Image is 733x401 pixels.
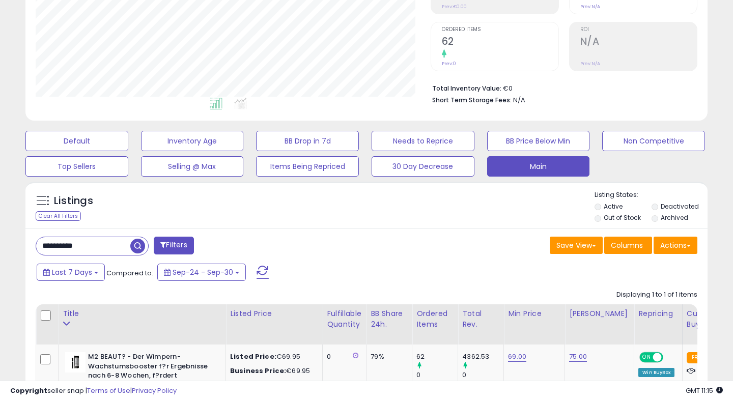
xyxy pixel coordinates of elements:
label: Archived [661,213,688,222]
label: Active [604,202,623,211]
strong: Copyright [10,386,47,395]
h2: 62 [442,36,558,49]
button: Selling @ Max [141,156,244,177]
span: Columns [611,240,643,250]
div: [PERSON_NAME] [569,308,630,319]
button: Columns [604,237,652,254]
b: Total Inventory Value: [432,84,501,93]
button: Filters [154,237,193,254]
button: Actions [654,237,697,254]
button: BB Price Below Min [487,131,590,151]
span: Last 7 Days [52,267,92,277]
div: Min Price [508,308,560,319]
span: Compared to: [106,268,153,278]
small: Prev: N/A [580,61,600,67]
label: Out of Stock [604,213,641,222]
div: 79% [371,352,404,361]
span: 2025-10-8 11:15 GMT [686,386,723,395]
div: BB Share 24h. [371,308,408,330]
span: Ordered Items [442,27,558,33]
div: 62 [416,352,458,361]
button: Default [25,131,128,151]
a: Terms of Use [87,386,130,395]
div: Displaying 1 to 1 of 1 items [616,290,697,300]
b: Short Term Storage Fees: [432,96,512,104]
div: Clear All Filters [36,211,81,221]
div: 0 [327,352,358,361]
b: Business Price: [230,366,286,376]
div: Title [63,308,221,319]
button: Inventory Age [141,131,244,151]
small: Prev: 0 [442,61,456,67]
small: Prev: N/A [580,4,600,10]
h5: Listings [54,194,93,208]
span: Sep-24 - Sep-30 [173,267,233,277]
h2: N/A [580,36,697,49]
div: Fulfillable Quantity [327,308,362,330]
span: OFF [662,353,678,362]
button: Top Sellers [25,156,128,177]
button: BB Drop in 7d [256,131,359,151]
div: Ordered Items [416,308,454,330]
a: Privacy Policy [132,386,177,395]
small: FBA [687,352,706,363]
button: Needs to Reprice [372,131,474,151]
small: Prev: €0.00 [442,4,467,10]
span: ROI [580,27,697,33]
div: Listed Price [230,308,318,319]
button: Save View [550,237,603,254]
button: 30 Day Decrease [372,156,474,177]
span: ON [640,353,653,362]
div: €69.95 [230,366,315,376]
label: Deactivated [661,202,699,211]
button: Main [487,156,590,177]
div: seller snap | | [10,386,177,396]
span: N/A [513,95,525,105]
div: €69.95 [230,352,315,361]
div: Repricing [638,308,678,319]
div: 4362.53 [462,352,503,361]
p: Listing States: [595,190,708,200]
a: 69.00 [508,352,526,362]
div: Win BuyBox [638,368,674,377]
div: Total Rev. [462,308,499,330]
img: 31-Bo7I0jaL._SL40_.jpg [65,352,86,373]
b: Listed Price: [230,352,276,361]
button: Last 7 Days [37,264,105,281]
button: Non Competitive [602,131,705,151]
a: 75.00 [569,352,587,362]
li: €0 [432,81,690,94]
button: Items Being Repriced [256,156,359,177]
button: Sep-24 - Sep-30 [157,264,246,281]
